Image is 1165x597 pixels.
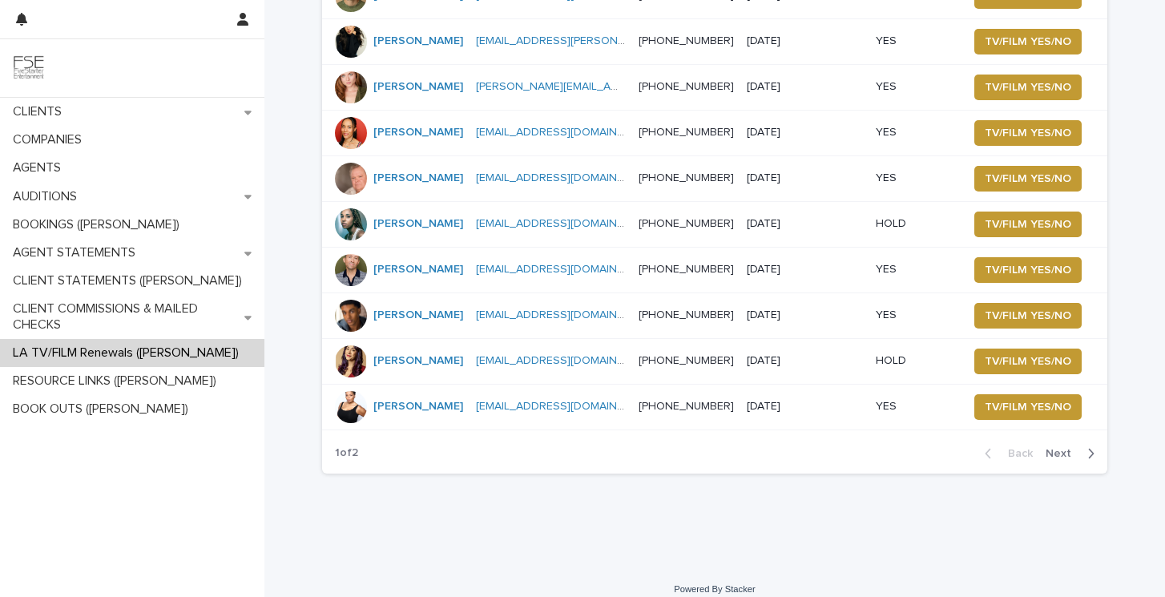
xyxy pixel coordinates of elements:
p: [DATE] [747,126,863,139]
a: [PHONE_NUMBER] [639,309,734,321]
a: [EMAIL_ADDRESS][DOMAIN_NAME] [476,218,657,229]
a: [PERSON_NAME] [373,217,463,231]
span: Next [1046,448,1081,459]
p: YES [876,400,955,413]
a: [PERSON_NAME] [373,34,463,48]
p: AGENT STATEMENTS [6,245,148,260]
button: TV/FILM YES/NO [974,212,1082,237]
p: [DATE] [747,263,863,276]
img: 9JgRvJ3ETPGCJDhvPVA5 [13,52,45,84]
span: TV/FILM YES/NO [985,216,1071,232]
p: BOOKINGS ([PERSON_NAME]) [6,217,192,232]
p: AUDITIONS [6,189,90,204]
p: [DATE] [747,400,863,413]
span: TV/FILM YES/NO [985,125,1071,141]
p: YES [876,309,955,322]
p: CLIENT COMMISSIONS & MAILED CHECKS [6,301,244,332]
a: [EMAIL_ADDRESS][DOMAIN_NAME] [476,401,657,412]
a: [EMAIL_ADDRESS][DOMAIN_NAME] [476,127,657,138]
p: RESOURCE LINKS ([PERSON_NAME]) [6,373,229,389]
button: TV/FILM YES/NO [974,29,1082,54]
span: TV/FILM YES/NO [985,171,1071,187]
tr: [PERSON_NAME] [EMAIL_ADDRESS][DOMAIN_NAME] [PHONE_NUMBER] [DATE]YESTV/FILM YES/NO [322,292,1107,338]
button: TV/FILM YES/NO [974,120,1082,146]
button: TV/FILM YES/NO [974,75,1082,100]
button: Next [1039,446,1107,461]
button: TV/FILM YES/NO [974,303,1082,329]
button: Back [972,446,1039,461]
span: TV/FILM YES/NO [985,34,1071,50]
a: [PERSON_NAME] [373,126,463,139]
a: [PHONE_NUMBER] [639,35,734,46]
a: [EMAIL_ADDRESS][DOMAIN_NAME] [476,172,657,184]
p: [DATE] [747,80,863,94]
tr: [PERSON_NAME] [EMAIL_ADDRESS][DOMAIN_NAME] [PHONE_NUMBER] [DATE]YESTV/FILM YES/NO [322,155,1107,201]
a: [EMAIL_ADDRESS][DOMAIN_NAME] [476,309,657,321]
a: [EMAIL_ADDRESS][PERSON_NAME][DOMAIN_NAME] [476,35,744,46]
span: TV/FILM YES/NO [985,262,1071,278]
a: [PERSON_NAME] [373,309,463,322]
tr: [PERSON_NAME] [EMAIL_ADDRESS][DOMAIN_NAME] [PHONE_NUMBER]‬ [DATE]HOLDTV/FILM YES/NO [322,201,1107,247]
p: YES [876,171,955,185]
span: Back [998,448,1033,459]
a: [PERSON_NAME] [373,263,463,276]
a: [PHONE_NUMBER] [639,264,734,275]
tr: [PERSON_NAME] [EMAIL_ADDRESS][DOMAIN_NAME] [PHONE_NUMBER] [DATE]YESTV/FILM YES/NO [322,110,1107,155]
a: [PHONE_NUMBER] [639,401,734,412]
p: AGENTS [6,160,74,175]
a: [PERSON_NAME] [373,354,463,368]
button: TV/FILM YES/NO [974,394,1082,420]
tr: [PERSON_NAME] [EMAIL_ADDRESS][DOMAIN_NAME] [PHONE_NUMBER] [DATE]YESTV/FILM YES/NO [322,247,1107,292]
p: HOLD [876,354,955,368]
p: [DATE] [747,354,863,368]
a: [PHONE_NUMBER]‬ [639,218,734,229]
a: [PERSON_NAME] [373,400,463,413]
span: TV/FILM YES/NO [985,308,1071,324]
p: LA TV/FILM Renewals ([PERSON_NAME]) [6,345,252,361]
p: YES [876,80,955,94]
p: 1 of 2 [322,434,371,473]
a: [PERSON_NAME][EMAIL_ADDRESS][DOMAIN_NAME] [476,81,744,92]
p: [DATE] [747,171,863,185]
p: [DATE] [747,34,863,48]
p: COMPANIES [6,132,95,147]
span: TV/FILM YES/NO [985,353,1071,369]
a: [PERSON_NAME] [373,171,463,185]
tr: [PERSON_NAME] [EMAIL_ADDRESS][DOMAIN_NAME] [PHONE_NUMBER] [DATE]YESTV/FILM YES/NO [322,384,1107,430]
button: TV/FILM YES/NO [974,349,1082,374]
p: YES [876,126,955,139]
a: [PERSON_NAME] [373,80,463,94]
p: [DATE] [747,217,863,231]
a: Powered By Stacker [674,584,755,594]
a: [PHONE_NUMBER] [639,127,734,138]
button: TV/FILM YES/NO [974,166,1082,192]
a: [PHONE_NUMBER] [639,81,734,92]
tr: [PERSON_NAME] [PERSON_NAME][EMAIL_ADDRESS][DOMAIN_NAME] [PHONE_NUMBER] [DATE]YESTV/FILM YES/NO [322,64,1107,110]
a: [PHONE_NUMBER] [639,172,734,184]
a: [PHONE_NUMBER] [639,355,734,366]
p: BOOK OUTS ([PERSON_NAME]) [6,401,201,417]
a: [EMAIL_ADDRESS][DOMAIN_NAME] [476,355,657,366]
p: YES [876,34,955,48]
p: HOLD [876,217,955,231]
p: YES [876,263,955,276]
button: TV/FILM YES/NO [974,257,1082,283]
p: CLIENT STATEMENTS ([PERSON_NAME]) [6,273,255,288]
a: [EMAIL_ADDRESS][DOMAIN_NAME] [476,264,657,275]
span: TV/FILM YES/NO [985,399,1071,415]
tr: [PERSON_NAME] [EMAIL_ADDRESS][DOMAIN_NAME] [PHONE_NUMBER] [DATE]HOLDTV/FILM YES/NO [322,338,1107,384]
tr: [PERSON_NAME] [EMAIL_ADDRESS][PERSON_NAME][DOMAIN_NAME] [PHONE_NUMBER] [DATE]YESTV/FILM YES/NO [322,18,1107,64]
span: TV/FILM YES/NO [985,79,1071,95]
p: CLIENTS [6,104,75,119]
p: [DATE] [747,309,863,322]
